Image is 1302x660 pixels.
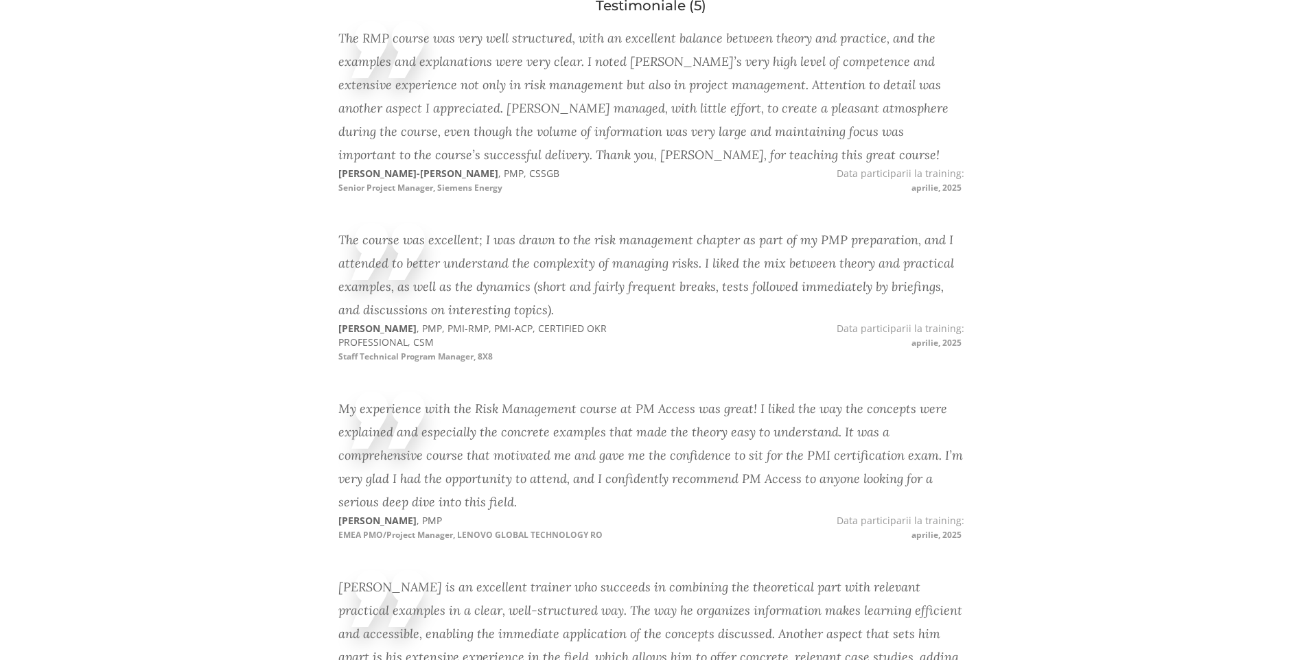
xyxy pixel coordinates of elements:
[338,27,964,167] div: The RMP course was very well structured, with an excellent balance between theory and practice, a...
[651,322,964,349] p: Data participarii la training:
[911,337,964,349] span: aprilie, 2025
[338,529,603,541] small: EMEA PMO/Project Manager, LENOVO GLOBAL TECHNOLOGY RO
[338,322,651,363] p: [PERSON_NAME]
[338,397,964,514] div: My experience with the Risk Management course at PM Access was great! I liked the way the concept...
[338,351,493,362] small: Staff Technical Program Manager, 8X8
[651,514,964,541] p: Data participarii la training:
[338,228,964,322] div: The course was excellent; I was drawn to the risk management chapter as part of my PMP preparatio...
[338,514,651,541] p: [PERSON_NAME]
[417,514,442,527] span: , PMP
[651,167,964,194] p: Data participarii la training:
[338,182,502,193] small: Senior Project Manager, Siemens Energy
[911,529,964,541] span: aprilie, 2025
[911,182,964,193] span: aprilie, 2025
[498,167,559,180] span: , PMP, CSSGB
[338,322,607,349] span: , PMP, PMI-RMP, PMI-ACP, Certified OKR Professional, CSM
[338,167,651,194] p: [PERSON_NAME]-[PERSON_NAME]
